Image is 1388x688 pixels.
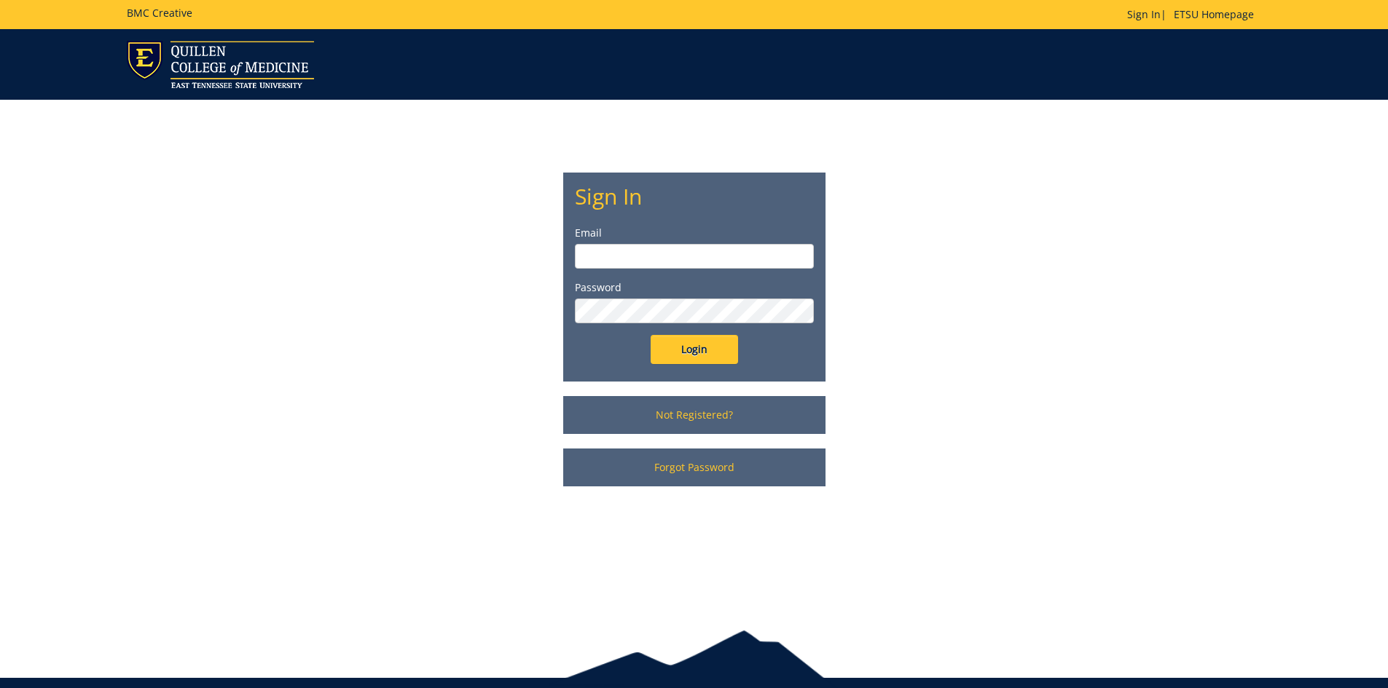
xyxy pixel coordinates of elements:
a: Sign In [1127,7,1161,21]
label: Password [575,280,814,295]
h2: Sign In [575,184,814,208]
a: ETSU Homepage [1167,7,1261,21]
input: Login [651,335,738,364]
label: Email [575,226,814,240]
p: | [1127,7,1261,22]
a: Not Registered? [563,396,826,434]
img: ETSU logo [127,41,314,88]
a: Forgot Password [563,448,826,486]
h5: BMC Creative [127,7,192,18]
